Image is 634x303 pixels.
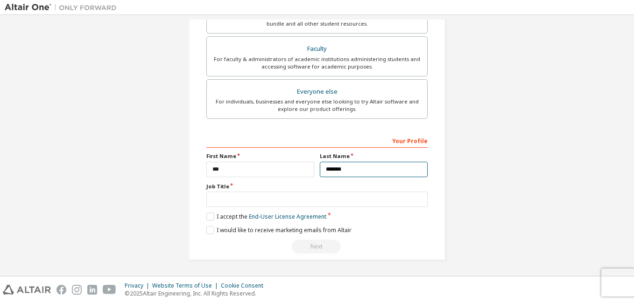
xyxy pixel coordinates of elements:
[221,282,269,289] div: Cookie Consent
[212,85,422,98] div: Everyone else
[56,285,66,295] img: facebook.svg
[5,3,121,12] img: Altair One
[206,240,428,254] div: Fix issues to continue
[125,289,269,297] p: © 2025 Altair Engineering, Inc. All Rights Reserved.
[152,282,221,289] div: Website Terms of Use
[3,285,51,295] img: altair_logo.svg
[72,285,82,295] img: instagram.svg
[206,183,428,190] label: Job Title
[212,42,422,55] div: Faculty
[206,133,428,148] div: Your Profile
[212,55,422,70] div: For faculty & administrators of academic institutions administering students and accessing softwa...
[125,282,152,289] div: Privacy
[87,285,97,295] img: linkedin.svg
[249,213,326,220] a: End-User License Agreement
[206,213,326,220] label: I accept the
[212,98,422,113] div: For individuals, businesses and everyone else looking to try Altair software and explore our prod...
[206,152,314,160] label: First Name
[320,152,428,160] label: Last Name
[212,13,422,28] div: For currently enrolled students looking to access the free Altair Student Edition bundle and all ...
[103,285,116,295] img: youtube.svg
[206,226,352,234] label: I would like to receive marketing emails from Altair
